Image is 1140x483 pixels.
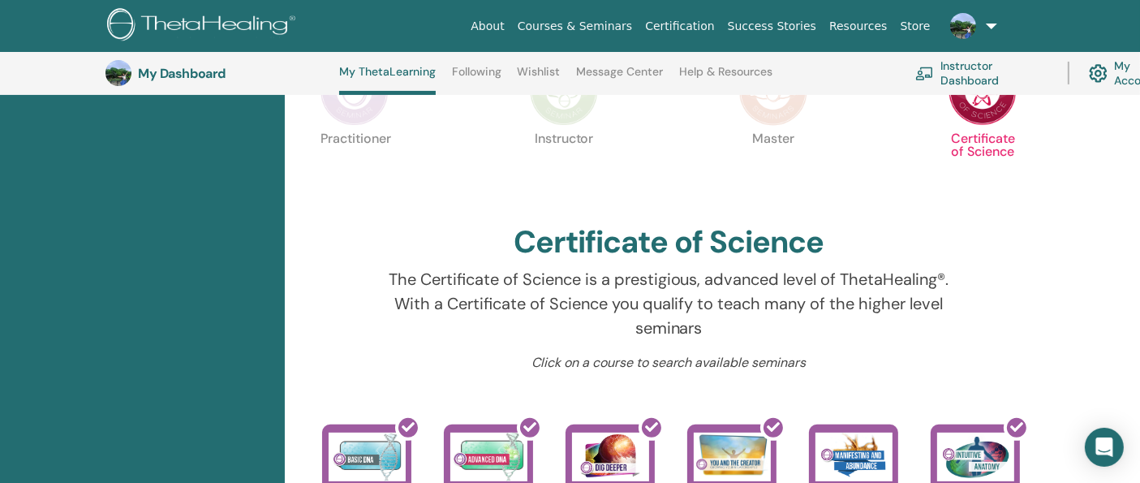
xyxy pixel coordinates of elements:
img: Basic DNA [329,433,406,481]
a: Instructor Dashboard [915,55,1048,91]
p: Practitioner [320,132,389,201]
p: Instructor [530,132,598,201]
img: cog.svg [1089,60,1108,87]
a: My ThetaLearning [339,65,436,95]
p: Click on a course to search available seminars [376,353,962,373]
img: default.jpg [105,60,131,86]
a: Success Stories [721,11,823,41]
p: Certificate of Science [949,132,1017,201]
img: Intuitive Anatomy [937,433,1014,481]
a: About [464,11,510,41]
h3: My Dashboard [138,66,300,81]
img: default.jpg [950,13,976,39]
h2: Certificate of Science [514,224,824,261]
img: logo.png [107,8,301,45]
div: Open Intercom Messenger [1085,428,1124,467]
a: Store [894,11,937,41]
a: Courses & Seminars [511,11,639,41]
a: Message Center [576,65,663,91]
p: The Certificate of Science is a prestigious, advanced level of ThetaHealing®. With a Certificate ... [376,267,962,340]
a: Help & Resources [679,65,772,91]
a: Resources [823,11,894,41]
a: Wishlist [518,65,561,91]
img: Dig Deeper [572,433,649,481]
img: chalkboard-teacher.svg [915,67,934,80]
img: Advanced DNA [450,433,527,481]
img: Manifesting and Abundance [815,433,893,481]
p: Master [739,132,807,201]
a: Following [452,65,501,91]
img: You and the Creator [694,433,771,477]
a: Certification [639,11,721,41]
